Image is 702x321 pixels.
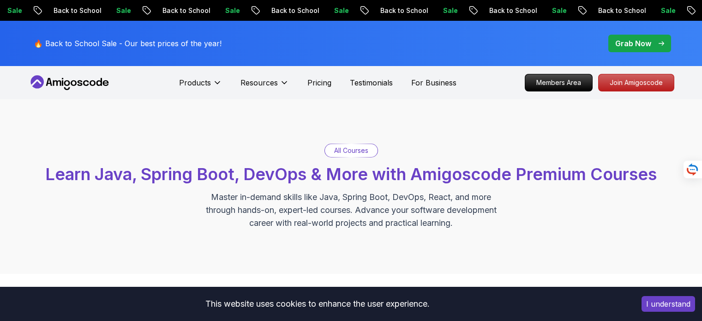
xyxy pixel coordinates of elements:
span: Learn Java, Spring Boot, DevOps & More with Amigoscode Premium Courses [45,164,657,184]
p: All Courses [334,146,368,155]
p: Sale [653,6,683,15]
a: Members Area [525,74,593,91]
p: Back to School [264,6,326,15]
p: Grab Now [615,38,651,49]
a: Pricing [307,77,331,88]
p: Back to School [46,6,108,15]
p: Back to School [372,6,435,15]
p: Products [179,77,211,88]
div: This website uses cookies to enhance the user experience. [7,294,628,314]
button: Accept cookies [642,296,695,312]
p: 🔥 Back to School Sale - Our best prices of the year! [34,38,222,49]
button: Products [179,77,222,96]
p: Back to School [481,6,544,15]
p: Members Area [525,74,592,91]
p: Sale [544,6,574,15]
p: Sale [108,6,138,15]
a: Testimonials [350,77,393,88]
p: Back to School [590,6,653,15]
p: Sale [326,6,356,15]
a: Join Amigoscode [598,74,674,91]
p: Master in-demand skills like Java, Spring Boot, DevOps, React, and more through hands-on, expert-... [196,191,506,230]
p: Back to School [155,6,217,15]
button: Resources [240,77,289,96]
p: Sale [435,6,465,15]
p: Sale [217,6,247,15]
p: Resources [240,77,278,88]
a: For Business [411,77,456,88]
p: Join Amigoscode [599,74,674,91]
